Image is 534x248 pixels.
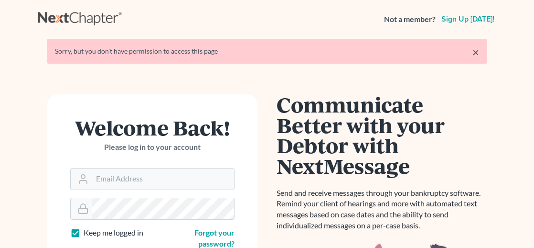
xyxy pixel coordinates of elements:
[92,169,234,190] input: Email Address
[70,117,235,138] h1: Welcome Back!
[277,188,487,231] p: Send and receive messages through your bankruptcy software. Remind your client of hearings and mo...
[194,228,235,248] a: Forgot your password?
[70,142,235,153] p: Please log in to your account
[472,46,479,58] a: ×
[384,14,436,25] strong: Not a member?
[84,227,143,238] label: Keep me logged in
[277,94,487,176] h1: Communicate Better with your Debtor with NextMessage
[55,46,479,56] div: Sorry, but you don't have permission to access this page
[439,15,496,23] a: Sign up [DATE]!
